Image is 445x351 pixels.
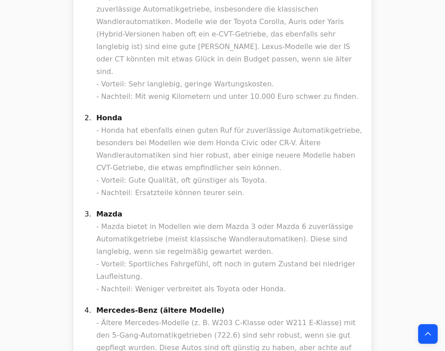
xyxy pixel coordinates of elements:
button: Back to top [418,324,438,344]
p: - Honda hat ebenfalls einen guten Ruf für zuverlässige Automatikgetriebe, besonders bei Modellen ... [96,112,363,199]
strong: Honda [96,114,122,122]
strong: Mercedes-Benz (ältere Modelle) [96,306,225,314]
p: - Mazda bietet in Modellen wie dem Mazda 3 oder Mazda 6 zuverlässige Automatikgetriebe (meist kla... [96,208,363,295]
strong: Mazda [96,210,122,218]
